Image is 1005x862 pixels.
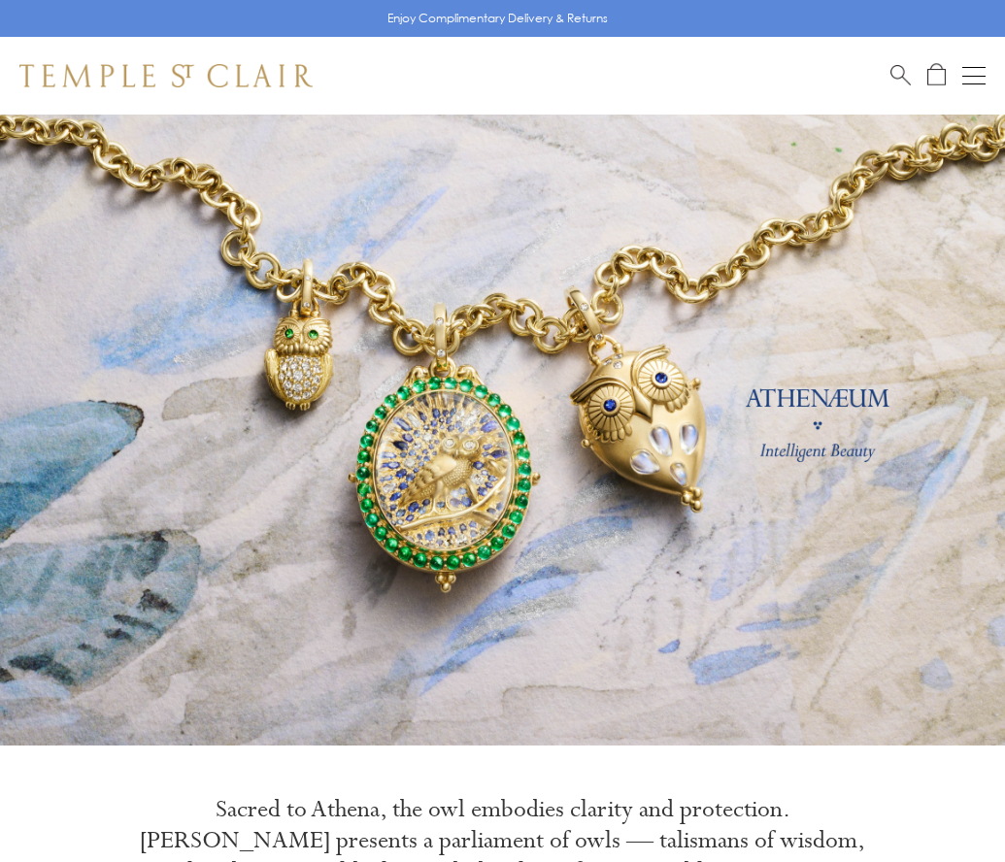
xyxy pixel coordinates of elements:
img: Temple St. Clair [19,64,313,87]
a: Search [890,63,911,87]
p: Enjoy Complimentary Delivery & Returns [387,9,608,28]
a: Open Shopping Bag [927,63,946,87]
button: Open navigation [962,64,986,87]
